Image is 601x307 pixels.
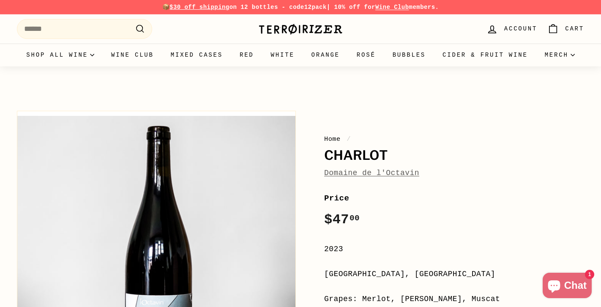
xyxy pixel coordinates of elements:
a: Domaine de l'Octavin [324,169,419,177]
span: $47 [324,212,360,228]
a: Orange [303,44,348,66]
summary: Merch [536,44,583,66]
inbox-online-store-chat: Shopify online store chat [540,273,594,300]
a: Mixed Cases [162,44,231,66]
a: Home [324,135,341,143]
a: Wine Club [103,44,162,66]
div: Grapes: Merlot, [PERSON_NAME], Muscat [324,293,584,305]
p: 📦 on 12 bottles - code | 10% off for members. [17,3,584,12]
span: $30 off shipping [169,4,229,11]
a: Red [231,44,262,66]
a: Cart [542,16,589,41]
span: / [344,135,353,143]
div: 2023 [324,243,584,255]
sup: 00 [350,214,360,223]
h1: Charlot [324,148,584,163]
strong: 12pack [304,4,327,11]
label: Price [324,192,584,205]
summary: Shop all wine [18,44,103,66]
a: Account [481,16,542,41]
a: White [262,44,303,66]
span: Cart [565,24,584,33]
nav: breadcrumbs [324,134,584,144]
span: Account [504,24,537,33]
div: [GEOGRAPHIC_DATA], [GEOGRAPHIC_DATA] [324,268,584,280]
a: Cider & Fruit Wine [434,44,536,66]
a: Bubbles [384,44,434,66]
a: Wine Club [375,4,409,11]
a: Rosé [348,44,384,66]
